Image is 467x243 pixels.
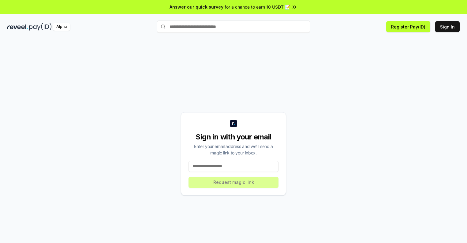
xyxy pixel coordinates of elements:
img: logo_small [230,120,237,127]
div: Enter your email address and we’ll send a magic link to your inbox. [189,143,278,156]
img: reveel_dark [7,23,28,31]
button: Register Pay(ID) [386,21,430,32]
div: Alpha [53,23,70,31]
span: for a chance to earn 10 USDT 📝 [225,4,290,10]
button: Sign In [435,21,460,32]
span: Answer our quick survey [170,4,223,10]
div: Sign in with your email [189,132,278,142]
img: pay_id [29,23,52,31]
